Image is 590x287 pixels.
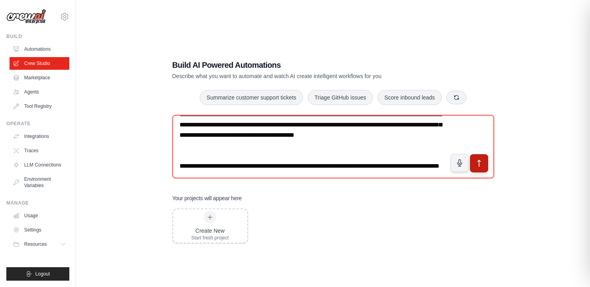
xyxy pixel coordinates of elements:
button: Click to speak your automation idea [451,154,469,172]
div: Create New [191,227,229,235]
div: Operate [6,121,69,127]
div: Build [6,33,69,40]
p: Describe what you want to automate and watch AI create intelligent workflows for you [172,72,439,80]
span: Logout [35,271,50,277]
a: Automations [10,43,69,55]
a: Tool Registry [10,100,69,113]
a: LLM Connections [10,159,69,171]
button: Score inbound leads [378,90,442,105]
div: Manage [6,200,69,206]
img: Logo [6,9,46,24]
a: Usage [10,209,69,222]
h3: Your projects will appear here [172,194,242,202]
span: Resources [24,241,47,247]
h1: Build AI Powered Automations [172,59,439,71]
div: Start fresh project [191,235,229,241]
a: Settings [10,224,69,236]
button: Triage GitHub issues [308,90,373,105]
a: Marketplace [10,71,69,84]
a: Agents [10,86,69,98]
iframe: Chat Widget [550,249,590,287]
button: Logout [6,267,69,281]
button: Resources [10,238,69,251]
a: Crew Studio [10,57,69,70]
a: Environment Variables [10,173,69,192]
a: Integrations [10,130,69,143]
button: Summarize customer support tickets [200,90,303,105]
button: Get new suggestions [447,91,466,104]
a: Traces [10,144,69,157]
